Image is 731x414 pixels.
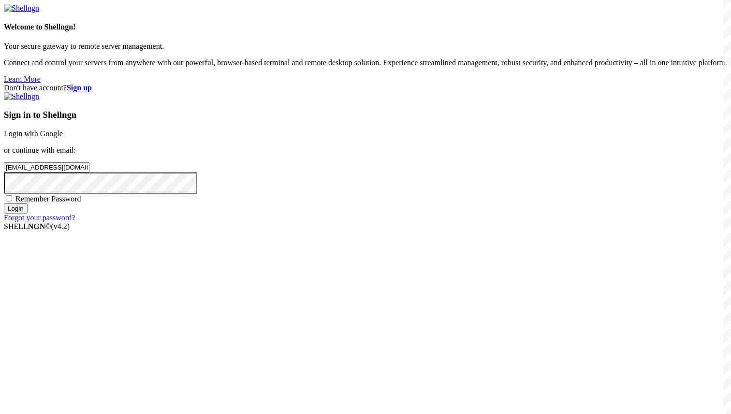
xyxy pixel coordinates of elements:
[4,42,727,51] p: Your secure gateway to remote server management.
[28,222,45,230] b: NGN
[4,222,70,230] span: SHELL ©
[15,195,81,203] span: Remember Password
[51,222,70,230] span: 4.2.0
[67,84,92,92] a: Sign up
[4,92,39,101] img: Shellngn
[4,110,727,120] h3: Sign in to Shellngn
[4,203,28,214] input: Login
[6,195,12,201] input: Remember Password
[4,214,75,222] a: Forgot your password?
[4,75,41,83] a: Learn More
[4,129,63,138] a: Login with Google
[4,84,727,92] div: Don't have account?
[4,146,727,155] p: or continue with email:
[4,23,727,31] h4: Welcome to Shellngn!
[4,4,39,13] img: Shellngn
[4,162,89,172] input: Email address
[4,58,727,67] p: Connect and control your servers from anywhere with our powerful, browser-based terminal and remo...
